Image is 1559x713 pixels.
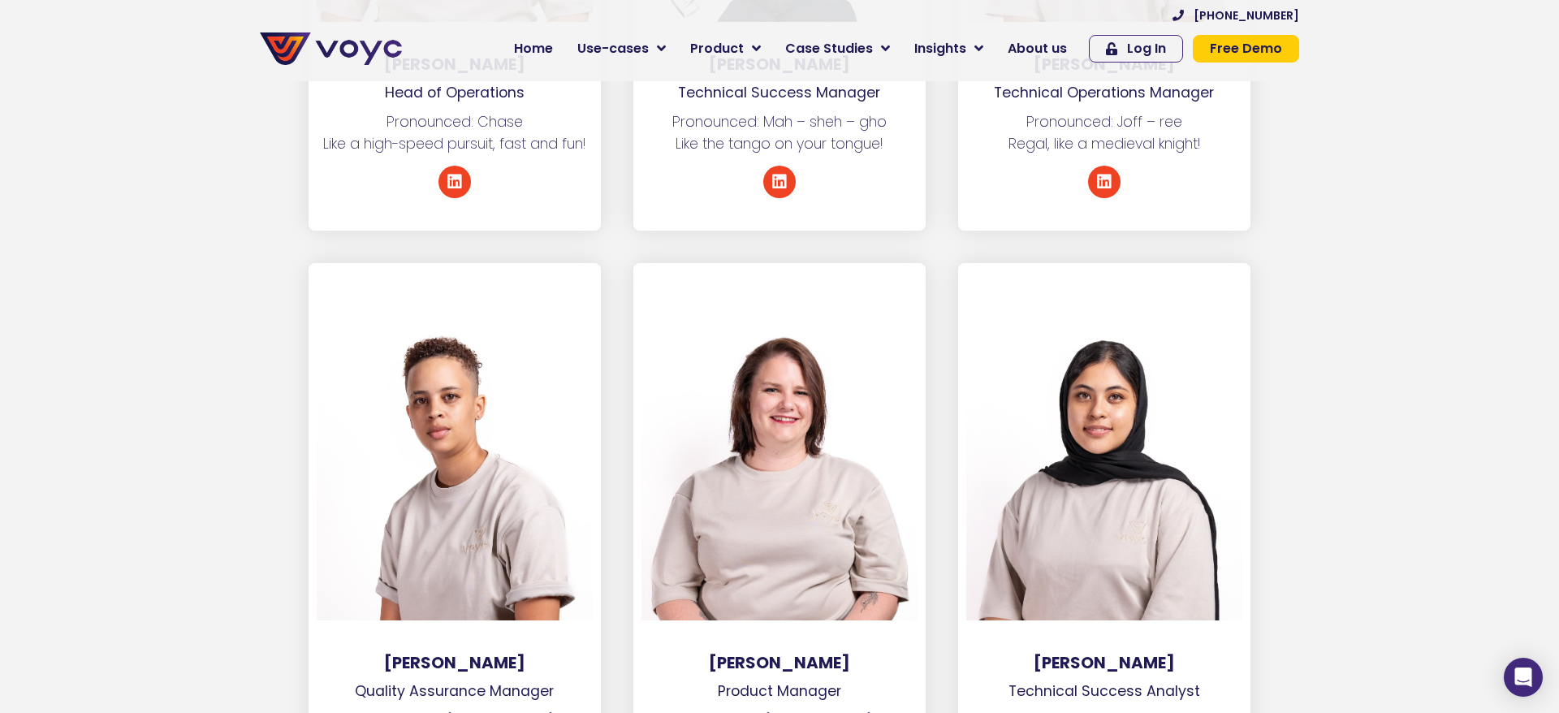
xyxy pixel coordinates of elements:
[309,681,601,702] p: Quality Assurance Manager
[1194,10,1299,21] span: [PHONE_NUMBER]
[1210,42,1282,55] span: Free Demo
[309,111,601,154] p: Pronounced: Chase Like a high-speed pursuit, fast and fun!
[958,653,1250,672] h3: [PERSON_NAME]
[773,32,902,65] a: Case Studies
[633,653,926,672] h3: [PERSON_NAME]
[1193,35,1299,63] a: Free Demo
[577,39,649,58] span: Use-cases
[958,681,1250,702] p: Technical Success Analyst
[633,681,926,702] p: Product Manager
[678,32,773,65] a: Product
[260,32,402,65] img: voyc-full-logo
[1504,658,1543,697] div: Open Intercom Messenger
[785,39,873,58] span: Case Studies
[958,82,1250,103] p: Technical Operations Manager
[914,39,966,58] span: Insights
[502,32,565,65] a: Home
[1089,35,1183,63] a: Log In
[1008,39,1067,58] span: About us
[633,82,926,103] p: Technical Success Manager
[565,32,678,65] a: Use-cases
[514,39,553,58] span: Home
[633,111,926,154] p: Pronounced: Mah – sheh – gho Like the tango on your tongue!
[690,39,744,58] span: Product
[902,32,995,65] a: Insights
[309,653,601,672] h3: [PERSON_NAME]
[995,32,1079,65] a: About us
[958,111,1250,154] p: Pronounced: Joff – ree Regal, like a medieval knight!
[309,82,601,103] p: Head of Operations
[1127,42,1166,55] span: Log In
[1172,10,1299,21] a: [PHONE_NUMBER]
